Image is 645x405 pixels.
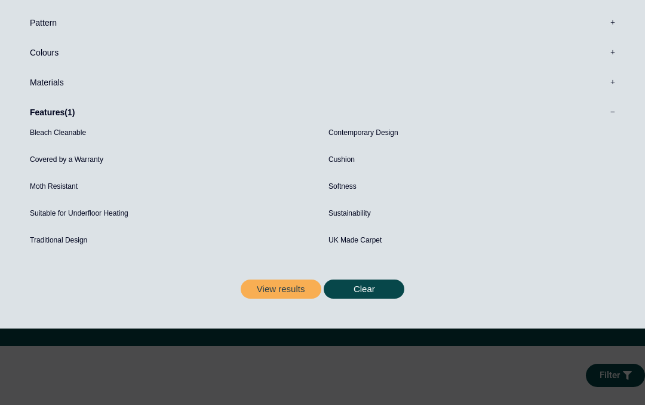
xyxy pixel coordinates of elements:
[64,108,75,117] span: 1
[324,280,404,299] button: Clear
[18,67,627,97] label: Materials
[241,280,321,299] button: View results
[18,8,627,38] label: Pattern
[18,38,627,67] label: Colours
[18,97,627,127] label: Features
